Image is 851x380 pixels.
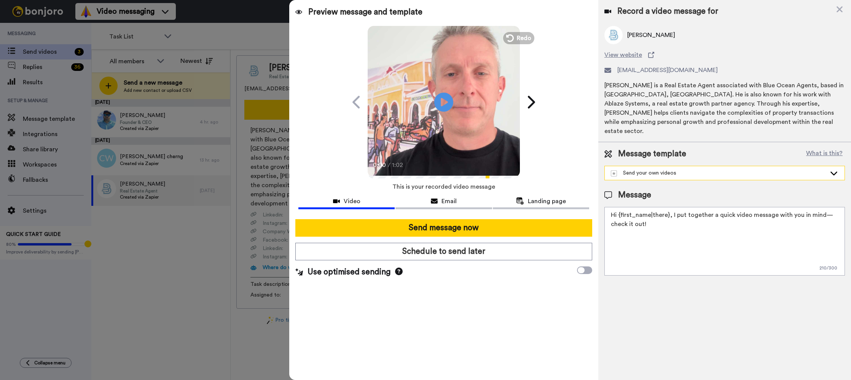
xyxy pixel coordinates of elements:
[604,207,845,276] textarea: Hi {first_name|there}, I put together a quick video message with you in mind—check it out!
[618,189,651,201] span: Message
[441,197,457,206] span: Email
[604,50,642,59] span: View website
[392,178,495,195] span: This is your recorded video message
[295,243,592,260] button: Schedule to send later
[617,66,718,75] span: [EMAIL_ADDRESS][DOMAIN_NAME]
[611,169,826,177] div: Send your own videos
[604,50,845,59] a: View website
[308,266,390,278] span: Use optimised sending
[388,160,390,170] span: /
[604,81,845,136] div: [PERSON_NAME] is a Real Estate Agent associated with Blue Ocean Agents, based in [GEOGRAPHIC_DATA...
[392,160,405,170] span: 1:02
[528,197,566,206] span: Landing page
[804,148,845,160] button: What is this?
[295,219,592,237] button: Send message now
[344,197,360,206] span: Video
[611,170,617,176] img: demo-template.svg
[373,160,386,170] span: 0:00
[618,148,686,160] span: Message template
